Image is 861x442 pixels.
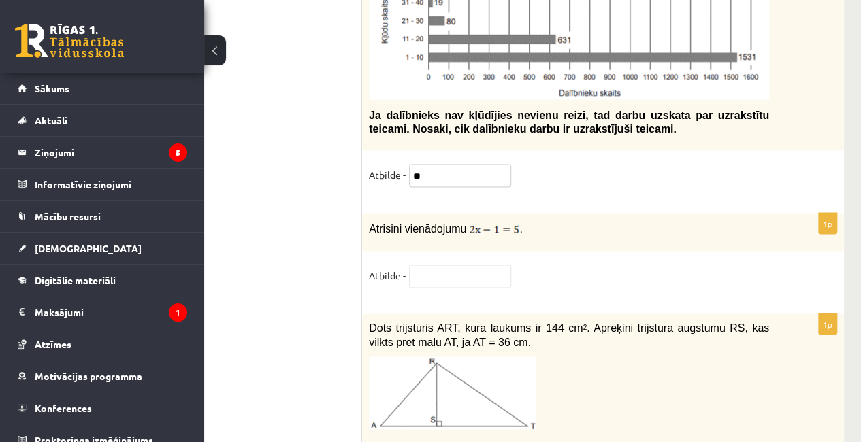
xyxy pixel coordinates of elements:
a: Maksājumi1 [18,296,187,328]
a: Aktuāli [18,105,187,136]
legend: Informatīvie ziņojumi [35,169,187,200]
font: Atrisini vienādojumu [369,222,466,234]
span: [DEMOGRAPHIC_DATA] [35,242,142,254]
a: Digitālie materiāli [18,265,187,296]
a: Atzīmes [18,328,187,360]
span: Mācību resursi [35,210,101,222]
p: 1p [818,313,837,335]
span: Motivācijas programma [35,370,142,382]
a: Mācību resursi [18,201,187,232]
a: Informatīvie ziņojumi [18,169,187,200]
span: Atzīmes [35,338,71,350]
a: Rīgas 1. Tālmācības vidusskola [15,24,124,58]
a: Ziņojumi5 [18,137,187,168]
a: Konferences [18,392,187,424]
span: Aktuāli [35,114,67,126]
span: Konferences [35,402,92,414]
p: 1p [818,212,837,234]
legend: Maksājumi [35,296,187,328]
img: QmRhkwEGZ0SCdEgYB0MZBXQZkHGPjUQjCAlUVkQdCpdCGAZbRZKUYJZHpaZGH2pDHQuwjg+dvI5+WRW3uMO1FcYiwgAkC54Td... [469,222,519,236]
a: [DEMOGRAPHIC_DATA] [18,233,187,264]
legend: Ziņojumi [35,137,187,168]
i: 5 [169,143,187,162]
img: Attēls, kurā ir rinda Mākslīgā intelekta ģenerēts saturs var būt nepareizs. [369,356,536,429]
sup: 2 [583,323,587,330]
i: 1 [169,303,187,322]
span: . [519,222,522,234]
span: Sākums [35,82,69,95]
span: Ja dalībnieks nav kļūdījies nevienu reizi, tad darbu uzskata par uzrakstītu teicami. Nosaki, cik ... [369,109,769,135]
p: Atbilde - [369,265,406,285]
a: Sākums [18,73,187,104]
a: Motivācijas programma [18,360,187,392]
p: Atbilde - [369,164,406,184]
span: Digitālie materiāli [35,274,116,286]
span: Dots trijstūris ART, kura laukums ir 144 cm . Aprēķini trijstūra augstumu RS, kas vilkts pret mal... [369,322,769,347]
